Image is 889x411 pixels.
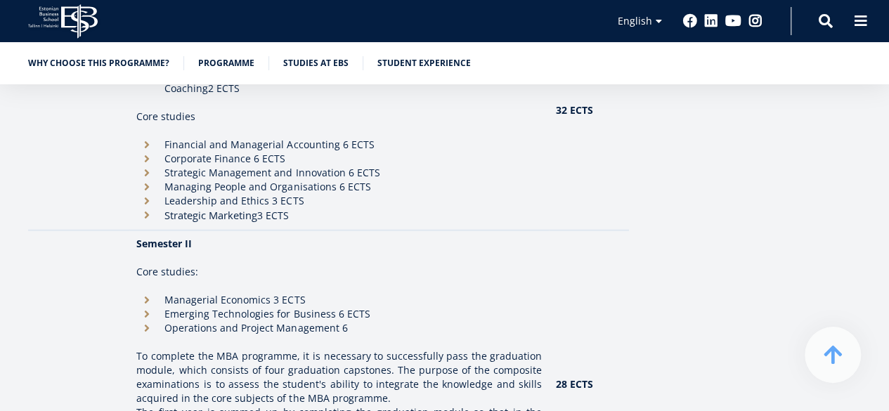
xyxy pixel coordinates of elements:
li: Corporate Finance 6 ECTS [136,152,542,166]
li: Financial and Managerial Accounting 6 ECTS [136,138,542,152]
li: Emerging Technologies for Business 6 ECTS [136,307,542,321]
input: Technology Innovation MBA [4,233,13,242]
p: Core studies: [136,265,542,279]
li: Managing People and Organisations 6 ECTS [136,180,542,194]
a: Linkedin [704,14,718,28]
span: One-year MBA (in Estonian) [16,195,131,208]
li: Operations and Project Management 6 [136,321,542,335]
a: Why choose this programme? [28,56,169,70]
p: Core studies [136,110,542,124]
input: One-year MBA (in Estonian) [4,196,13,205]
strong: 32 ECTS [556,103,593,117]
li: Strategic Management and Innovation 6 ECTS [136,166,542,180]
span: Technology Innovation MBA [16,232,135,244]
a: Student experience [377,56,471,70]
span: Last Name [334,1,379,13]
a: Instagram [748,14,763,28]
span: Two-year MBA [16,214,77,226]
li: 3 ECTS [136,208,542,223]
a: Youtube [725,14,741,28]
a: Facebook [683,14,697,28]
a: Studies at EBS [283,56,349,70]
a: Programme [198,56,254,70]
strong: 28 ECTS [556,377,593,391]
li: Managerial Economics 3 ECTS [136,293,542,307]
input: Two-year MBA [4,214,13,223]
strong: Semester II [136,237,192,250]
span: Strategic Marketing [164,208,257,222]
p: To complete the MBA programme, it is necessary to successfully pass the graduation module, which ... [136,349,542,405]
li: Leadership and Ethics 3 ECTS [136,194,542,208]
